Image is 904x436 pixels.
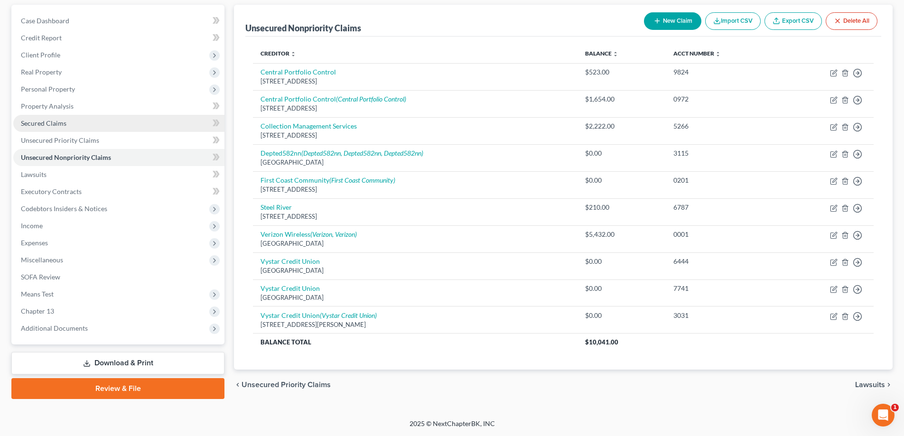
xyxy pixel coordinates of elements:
[261,230,357,238] a: Verizon Wireless(Verizon, Verizon)
[585,311,658,320] div: $0.00
[613,51,618,57] i: unfold_more
[301,149,423,157] i: (Depted582nn, Depted582nn, Depted582nn)
[585,94,658,104] div: $1,654.00
[11,352,224,374] a: Download & Print
[21,324,88,332] span: Additional Documents
[234,381,242,389] i: chevron_left
[21,153,111,161] span: Unsecured Nonpriority Claims
[13,269,224,286] a: SOFA Review
[21,102,74,110] span: Property Analysis
[290,51,296,57] i: unfold_more
[585,257,658,266] div: $0.00
[234,381,331,389] button: chevron_left Unsecured Priority Claims
[261,176,395,184] a: First Coast Community(First Coast Community)
[261,104,570,113] div: [STREET_ADDRESS]
[320,311,377,319] i: (Vystar Credit Union)
[21,187,82,195] span: Executory Contracts
[261,284,320,292] a: Vystar Credit Union
[261,95,406,103] a: Central Portfolio Control(Central Portfolio Control)
[585,50,618,57] a: Balance unfold_more
[261,122,357,130] a: Collection Management Services
[585,338,618,346] span: $10,041.00
[673,50,721,57] a: Acct Number unfold_more
[644,12,701,30] button: New Claim
[673,121,773,131] div: 5266
[261,158,570,167] div: [GEOGRAPHIC_DATA]
[261,266,570,275] div: [GEOGRAPHIC_DATA]
[21,136,99,144] span: Unsecured Priority Claims
[673,284,773,293] div: 7741
[182,419,723,436] div: 2025 © NextChapterBK, INC
[21,119,66,127] span: Secured Claims
[261,68,336,76] a: Central Portfolio Control
[891,404,899,411] span: 1
[21,290,54,298] span: Means Test
[585,121,658,131] div: $2,222.00
[13,183,224,200] a: Executory Contracts
[13,29,224,46] a: Credit Report
[261,131,570,140] div: [STREET_ADDRESS]
[826,12,877,30] button: Delete All
[673,67,773,77] div: 9824
[329,176,395,184] i: (First Coast Community)
[673,148,773,158] div: 3115
[855,381,885,389] span: Lawsuits
[13,12,224,29] a: Case Dashboard
[310,230,357,238] i: (Verizon, Verizon)
[245,22,361,34] div: Unsecured Nonpriority Claims
[13,166,224,183] a: Lawsuits
[13,115,224,132] a: Secured Claims
[253,334,578,351] th: Balance Total
[13,98,224,115] a: Property Analysis
[673,311,773,320] div: 3031
[585,67,658,77] div: $523.00
[855,381,893,389] button: Lawsuits chevron_right
[585,203,658,212] div: $210.00
[21,204,107,213] span: Codebtors Insiders & Notices
[21,256,63,264] span: Miscellaneous
[261,77,570,86] div: [STREET_ADDRESS]
[585,148,658,158] div: $0.00
[261,320,570,329] div: [STREET_ADDRESS][PERSON_NAME]
[261,149,423,157] a: Depted582nn(Depted582nn, Depted582nn, Depted582nn)
[885,381,893,389] i: chevron_right
[21,85,75,93] span: Personal Property
[21,68,62,76] span: Real Property
[336,95,406,103] i: (Central Portfolio Control)
[21,239,48,247] span: Expenses
[21,307,54,315] span: Chapter 13
[673,203,773,212] div: 6787
[261,185,570,194] div: [STREET_ADDRESS]
[585,230,658,239] div: $5,432.00
[261,257,320,265] a: Vystar Credit Union
[261,212,570,221] div: [STREET_ADDRESS]
[11,378,224,399] a: Review & File
[585,284,658,293] div: $0.00
[21,170,47,178] span: Lawsuits
[673,230,773,239] div: 0001
[673,176,773,185] div: 0201
[21,273,60,281] span: SOFA Review
[21,34,62,42] span: Credit Report
[242,381,331,389] span: Unsecured Priority Claims
[13,132,224,149] a: Unsecured Priority Claims
[673,94,773,104] div: 0972
[21,222,43,230] span: Income
[872,404,895,427] iframe: Intercom live chat
[764,12,822,30] a: Export CSV
[21,17,69,25] span: Case Dashboard
[261,239,570,248] div: [GEOGRAPHIC_DATA]
[13,149,224,166] a: Unsecured Nonpriority Claims
[21,51,60,59] span: Client Profile
[261,203,292,211] a: Steel River
[261,311,377,319] a: Vystar Credit Union(Vystar Credit Union)
[261,293,570,302] div: [GEOGRAPHIC_DATA]
[705,12,761,30] button: Import CSV
[585,176,658,185] div: $0.00
[261,50,296,57] a: Creditor unfold_more
[715,51,721,57] i: unfold_more
[673,257,773,266] div: 6444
